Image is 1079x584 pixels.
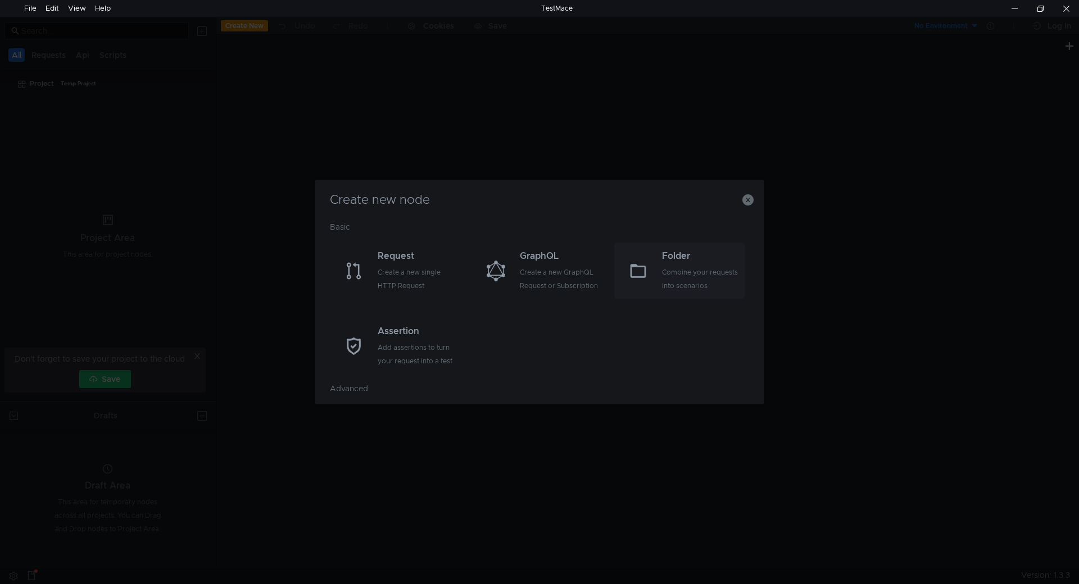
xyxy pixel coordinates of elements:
[378,341,458,368] div: Add assertions to turn your request into a test
[520,249,600,263] div: GraphQL
[330,220,749,243] div: Basic
[378,266,458,293] div: Create a new single HTTP Request
[378,325,458,338] div: Assertion
[328,193,751,207] h3: Create new node
[520,266,600,293] div: Create a new GraphQL Request or Subscription
[330,382,749,404] div: Advanced
[662,249,742,263] div: Folder
[662,266,742,293] div: Combine your requests into scenarios
[378,249,458,263] div: Request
